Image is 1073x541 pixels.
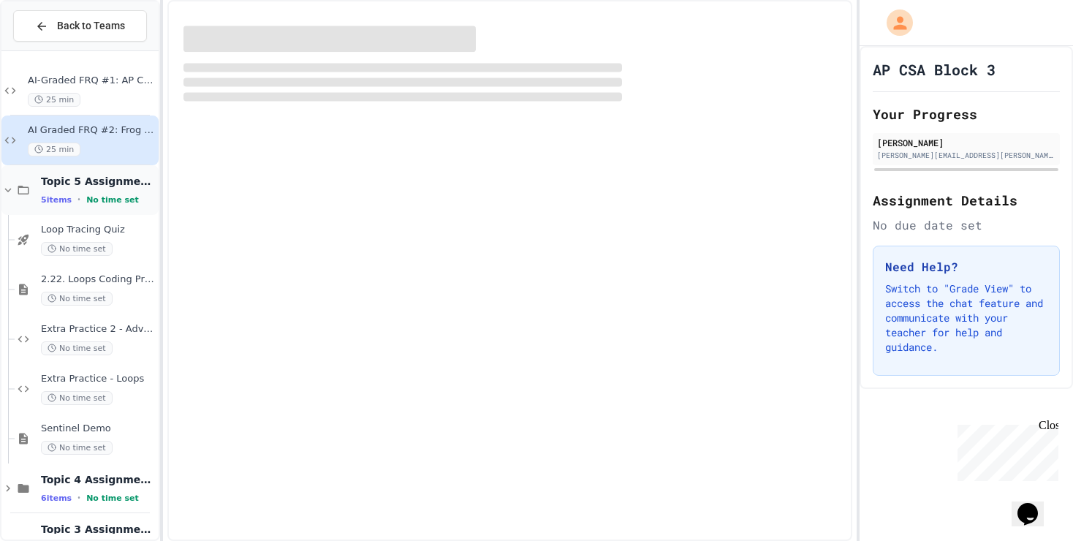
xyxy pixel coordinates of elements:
[41,195,72,205] span: 5 items
[77,194,80,205] span: •
[41,373,156,385] span: Extra Practice - Loops
[41,441,113,455] span: No time set
[86,195,139,205] span: No time set
[877,150,1055,161] div: [PERSON_NAME][EMAIL_ADDRESS][PERSON_NAME][DOMAIN_NAME]
[28,75,156,87] span: AI-Graded FRQ #1: AP Calendar
[28,143,80,156] span: 25 min
[41,493,72,503] span: 6 items
[41,523,156,536] span: Topic 3 Assignments
[871,6,917,39] div: My Account
[41,391,113,405] span: No time set
[885,281,1047,355] p: Switch to "Grade View" to access the chat feature and communicate with your teacher for help and ...
[41,242,113,256] span: No time set
[885,258,1047,276] h3: Need Help?
[877,136,1055,149] div: [PERSON_NAME]
[28,124,156,137] span: AI Graded FRQ #2: Frog Simulation
[41,323,156,336] span: Extra Practice 2 - Advanced Loops
[41,473,156,486] span: Topic 4 Assignments
[952,419,1058,481] iframe: chat widget
[41,423,156,435] span: Sentinel Demo
[1012,483,1058,526] iframe: chat widget
[41,224,156,236] span: Loop Tracing Quiz
[873,59,996,80] h1: AP CSA Block 3
[28,93,80,107] span: 25 min
[41,273,156,286] span: 2.22. Loops Coding Practice (2.7-2.12)
[57,18,125,34] span: Back to Teams
[6,6,101,93] div: Chat with us now!Close
[873,190,1060,211] h2: Assignment Details
[77,492,80,504] span: •
[86,493,139,503] span: No time set
[873,104,1060,124] h2: Your Progress
[13,10,147,42] button: Back to Teams
[41,292,113,306] span: No time set
[41,341,113,355] span: No time set
[873,216,1060,234] div: No due date set
[41,175,156,188] span: Topic 5 Assignments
